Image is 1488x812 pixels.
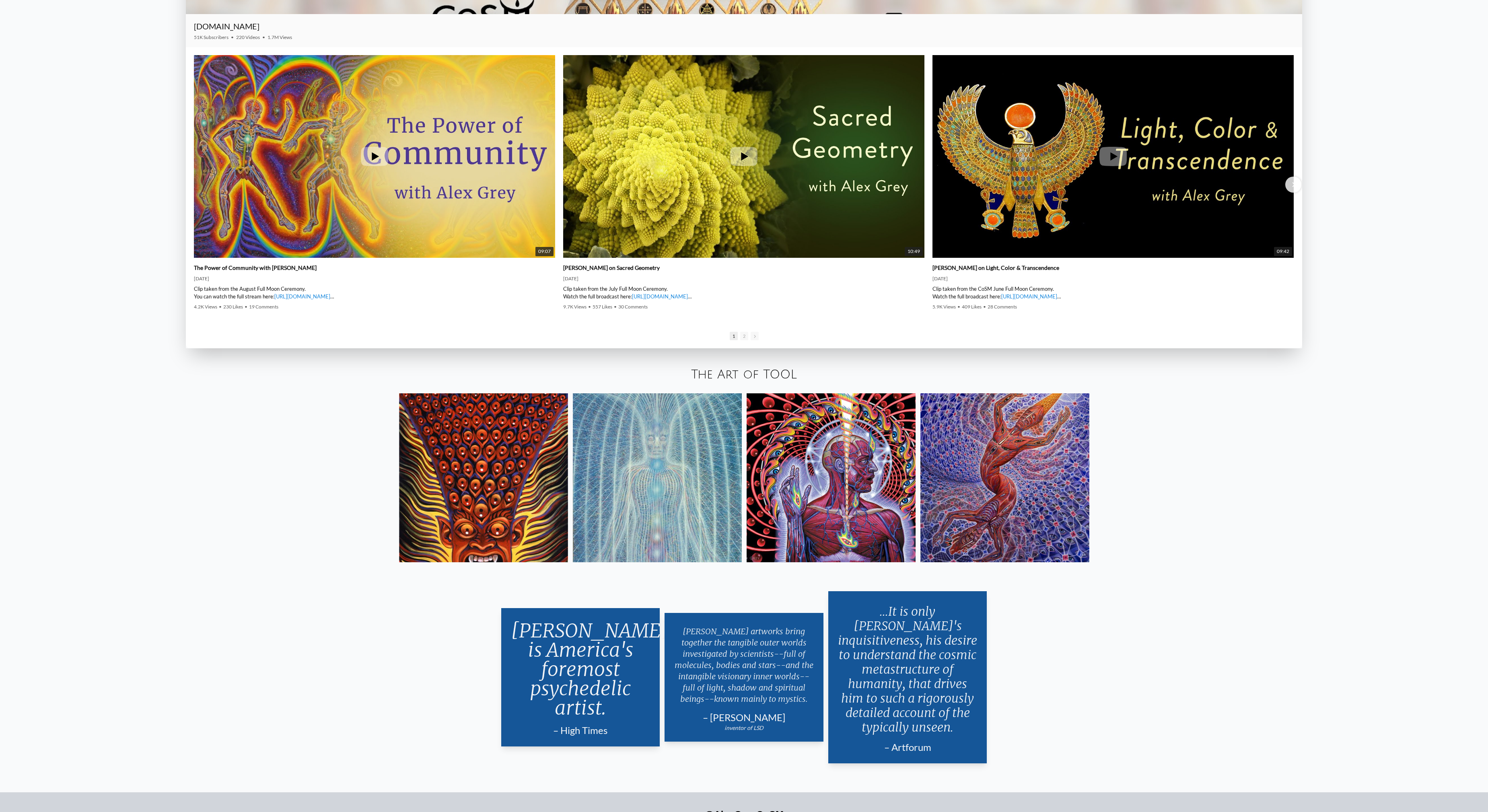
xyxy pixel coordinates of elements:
span: 19 Comments [249,304,278,310]
img: The Power of Community with Alex Grey [194,55,555,258]
div: – Artforum [838,741,978,754]
a: [PERSON_NAME] on Light, Color & Transcendence [932,264,1059,271]
p: [PERSON_NAME] artworks bring together the tangible outer worlds investigated by scientists--full ... [674,623,814,708]
img: Alex Grey on Light, Color & Transcendence [932,55,1294,258]
div: Clip taken from the CoSM June Full Moon Ceremony. Watch the full broadcast here: | [PERSON_NAME] ... [932,285,1294,300]
img: Alex Grey on Sacred Geometry [563,55,924,258]
em: inventor of LSD [724,724,764,731]
div: – High Times [511,724,650,737]
a: The Art of TOOL [691,368,797,381]
span: 409 Likes [962,304,982,310]
span: 1.7M Views [268,34,292,40]
a: The Power of Community with [PERSON_NAME] [194,264,317,271]
span: 220 Videos [236,34,260,40]
div: – [PERSON_NAME] [674,711,814,724]
span: • [588,304,591,310]
div: [DATE] [932,275,1294,282]
span: • [262,34,265,40]
span: Go to next slide [751,332,759,340]
span: • [957,304,960,310]
div: Next slide [1285,177,1301,193]
span: • [614,304,617,310]
span: 09:42 [1274,247,1292,256]
a: [URL][DOMAIN_NAME] [274,293,330,300]
span: 9.7K Views [563,304,587,310]
a: [PERSON_NAME] on Sacred Geometry [563,264,660,271]
div: Clip taken from the July Full Moon Ceremony. Watch the full broadcast here: | [PERSON_NAME] | ► W... [563,285,924,300]
a: Alex Grey on Sacred Geometry 10:49 [563,55,924,258]
span: 4.2K Views [194,304,217,310]
span: 51K Subscribers [194,34,228,40]
span: 557 Likes [593,304,612,310]
span: Go to slide 2 [740,332,748,340]
span: • [245,304,247,310]
span: 10:49 [905,247,923,256]
span: • [983,304,986,310]
span: • [219,304,222,310]
a: [URL][DOMAIN_NAME] [1001,293,1057,300]
p: [PERSON_NAME] is America's foremost psychedelic artist. [511,618,650,721]
span: Go to slide 1 [730,332,738,340]
a: Alex Grey on Light, Color & Transcendence 09:42 [932,55,1294,258]
div: [DATE] [194,275,555,282]
span: 30 Comments [618,304,648,310]
span: 230 Likes [223,304,243,310]
iframe: Subscribe to CoSM.TV on YouTube [1248,25,1294,34]
span: 5.9K Views [932,304,956,310]
span: 09:07 [535,247,554,256]
div: [DATE] [563,275,924,282]
a: [URL][DOMAIN_NAME] [632,293,688,300]
span: • [231,34,234,40]
a: The Power of Community with Alex Grey 09:07 [194,55,555,258]
p: ...It is only [PERSON_NAME]'s inquisitiveness, his desire to understand the cosmic metastructure ... [838,601,978,738]
a: [DOMAIN_NAME] [194,21,259,31]
span: 28 Comments [988,304,1017,310]
div: Clip taken from the August Full Moon Ceremony. You can watch the full stream here: | [PERSON_NAME... [194,285,555,300]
